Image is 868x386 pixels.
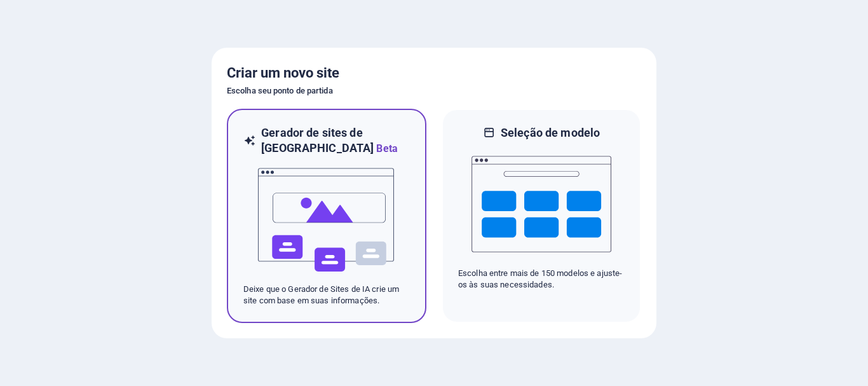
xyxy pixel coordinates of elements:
[442,109,641,323] div: Seleção de modeloEscolha entre mais de 150 modelos e ajuste-os às suas necessidades.
[227,109,426,323] div: Gerador de sites de [GEOGRAPHIC_DATA]BetaaiDeixe que o Gerador de Sites de IA crie um site com ba...
[227,86,333,95] font: Escolha seu ponto de partida
[376,142,398,155] font: Beta
[261,126,374,155] font: Gerador de sites de [GEOGRAPHIC_DATA]
[243,284,399,305] font: Deixe que o Gerador de Sites de IA crie um site com base em suas informações.
[227,65,339,81] font: Criar um novo site
[458,268,622,289] font: Escolha entre mais de 150 modelos e ajuste-os às suas necessidades.
[501,126,600,139] font: Seleção de modelo
[257,156,397,284] img: ai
